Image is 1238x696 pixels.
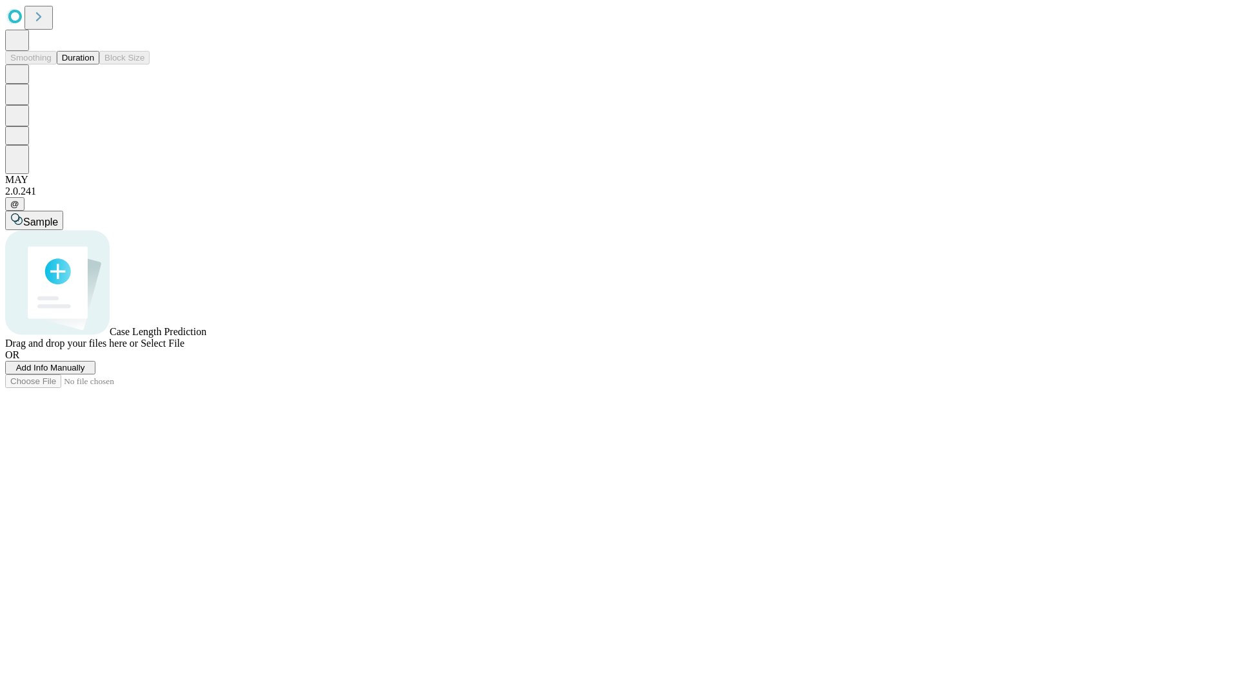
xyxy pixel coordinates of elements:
[23,217,58,227] span: Sample
[5,349,19,360] span: OR
[57,51,99,64] button: Duration
[5,361,95,374] button: Add Info Manually
[16,363,85,372] span: Add Info Manually
[10,199,19,209] span: @
[5,211,63,230] button: Sample
[5,51,57,64] button: Smoothing
[141,338,184,349] span: Select File
[5,186,1233,197] div: 2.0.241
[110,326,206,337] span: Case Length Prediction
[5,174,1233,186] div: MAY
[99,51,150,64] button: Block Size
[5,338,138,349] span: Drag and drop your files here or
[5,197,25,211] button: @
